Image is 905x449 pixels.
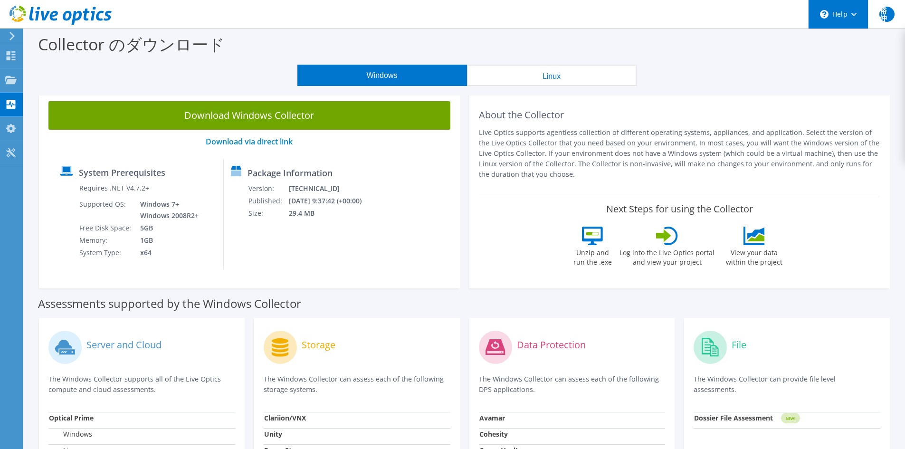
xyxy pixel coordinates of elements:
[133,247,200,259] td: x64
[694,413,773,422] strong: Dossier File Assessment
[79,183,149,193] label: Requires .NET V4.7.2+
[248,182,288,195] td: Version:
[720,245,788,267] label: View your data within the project
[79,222,133,234] td: Free Disk Space:
[86,340,162,350] label: Server and Cloud
[302,340,335,350] label: Storage
[133,198,200,222] td: Windows 7+ Windows 2008R2+
[264,413,306,422] strong: Clariion/VNX
[467,65,637,86] button: Linux
[248,207,288,220] td: Size:
[79,168,165,177] label: System Prerequisites
[606,203,753,215] label: Next Steps for using the Collector
[264,430,282,439] strong: Unity
[479,127,881,180] p: Live Optics supports agentless collection of different operating systems, appliances, and applica...
[297,65,467,86] button: Windows
[288,182,373,195] td: [TECHNICAL_ID]
[79,198,133,222] td: Supported OS:
[49,430,92,439] label: Windows
[206,136,293,147] a: Download via direct link
[571,245,614,267] label: Unzip and run the .exe
[133,222,200,234] td: 5GB
[49,413,94,422] strong: Optical Prime
[288,195,373,207] td: [DATE] 9:37:42 (+00:00)
[694,374,880,395] p: The Windows Collector can provide file level assessments.
[820,10,829,19] svg: \n
[48,374,235,395] p: The Windows Collector supports all of the Live Optics compute and cloud assessments.
[248,195,288,207] td: Published:
[479,413,505,422] strong: Avamar
[479,374,666,395] p: The Windows Collector can assess each of the following DPS applications.
[517,340,586,350] label: Data Protection
[479,109,881,121] h2: About the Collector
[79,234,133,247] td: Memory:
[248,168,333,178] label: Package Information
[879,7,895,22] span: 裕仲
[133,234,200,247] td: 1GB
[479,430,508,439] strong: Cohesity
[619,245,715,267] label: Log into the Live Optics portal and view your project
[732,340,746,350] label: File
[288,207,373,220] td: 29.4 MB
[264,374,450,395] p: The Windows Collector can assess each of the following storage systems.
[38,33,225,55] label: Collector のダウンロード
[48,101,450,130] a: Download Windows Collector
[38,299,301,308] label: Assessments supported by the Windows Collector
[79,247,133,259] td: System Type:
[786,416,795,421] tspan: NEW!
